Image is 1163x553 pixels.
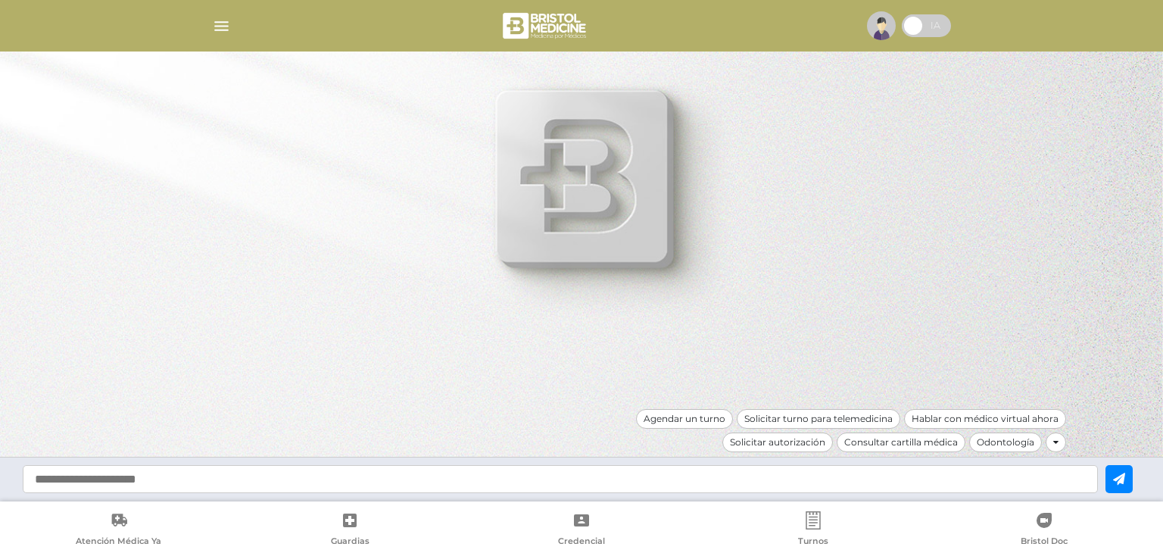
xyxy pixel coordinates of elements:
[212,17,231,36] img: Cober_menu-lines-white.svg
[837,433,965,452] div: Consultar cartilla médica
[697,511,929,550] a: Turnos
[867,11,896,40] img: profile-placeholder.svg
[500,8,591,44] img: bristol-medicine-blanco.png
[722,433,833,452] div: Solicitar autorización
[3,511,235,550] a: Atención Médica Ya
[737,409,900,429] div: Solicitar turno para telemedicina
[1021,536,1068,549] span: Bristol Doc
[235,511,466,550] a: Guardias
[636,409,733,429] div: Agendar un turno
[969,433,1042,452] div: Odontología
[904,409,1066,429] div: Hablar con médico virtual ahora
[798,536,828,549] span: Turnos
[928,511,1160,550] a: Bristol Doc
[466,511,697,550] a: Credencial
[331,536,369,549] span: Guardias
[76,536,161,549] span: Atención Médica Ya
[558,536,605,549] span: Credencial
